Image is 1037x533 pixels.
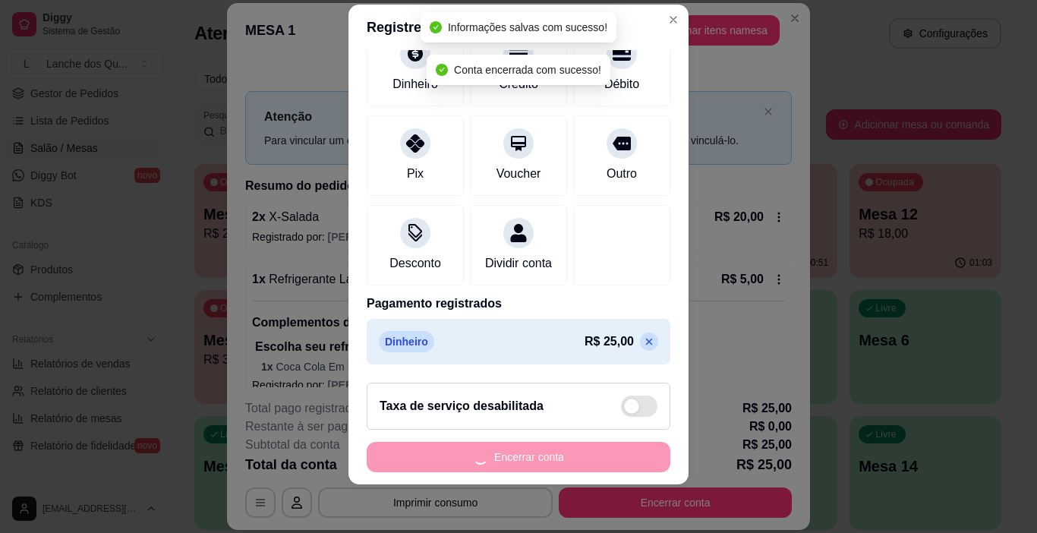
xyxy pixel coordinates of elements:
div: Dividir conta [485,254,552,273]
header: Registre o pagamento do pedido [348,5,689,50]
div: Dinheiro [392,75,438,93]
span: check-circle [436,64,448,76]
div: Desconto [389,254,441,273]
span: Informações salvas com sucesso! [448,21,607,33]
div: Outro [607,165,637,183]
span: Conta encerrada com sucesso! [454,64,601,76]
p: Pagamento registrados [367,295,670,313]
h2: Taxa de serviço desabilitada [380,397,544,415]
div: Débito [604,75,639,93]
span: check-circle [430,21,442,33]
button: Close [661,8,686,32]
p: R$ 25,00 [585,333,634,351]
div: Pix [407,165,424,183]
div: Voucher [496,165,541,183]
p: Dinheiro [379,331,434,352]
